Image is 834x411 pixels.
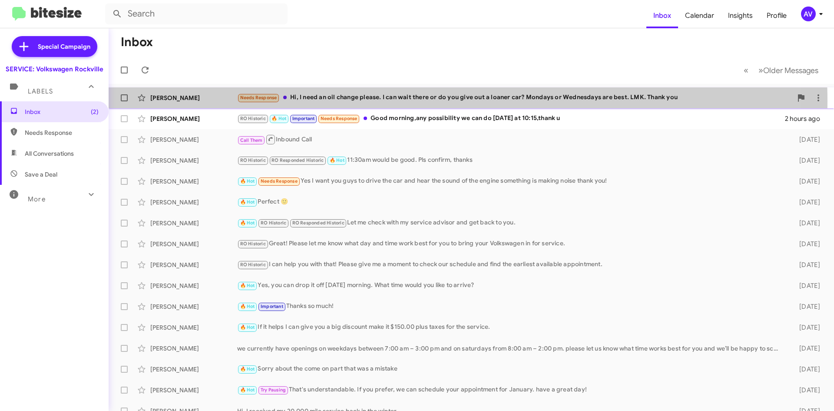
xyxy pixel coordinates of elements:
[150,135,237,144] div: [PERSON_NAME]
[292,220,344,226] span: RO Responded Historic
[240,137,263,143] span: Call Them
[237,93,792,103] div: Hi, I need an oil change please. I can wait there or do you give out a loaner car? Mondays or Wed...
[785,302,827,311] div: [DATE]
[25,128,99,137] span: Needs Response
[150,198,237,207] div: [PERSON_NAME]
[150,302,237,311] div: [PERSON_NAME]
[785,281,827,290] div: [DATE]
[271,157,324,163] span: RO Responded Historic
[240,387,255,393] span: 🔥 Hot
[237,385,785,395] div: That's understandable. If you prefer, we can schedule your appointment for January. have a great ...
[794,7,824,21] button: AV
[240,304,255,309] span: 🔥 Hot
[237,301,785,311] div: Thanks so much!
[150,261,237,269] div: [PERSON_NAME]
[240,324,255,330] span: 🔥 Hot
[785,177,827,186] div: [DATE]
[240,241,266,247] span: RO Historic
[240,199,255,205] span: 🔥 Hot
[150,156,237,165] div: [PERSON_NAME]
[237,114,785,124] div: Good morning,any possibility we can do [DATE] at 10:15,thank u
[150,344,237,353] div: [PERSON_NAME]
[121,35,153,49] h1: Inbox
[801,7,816,21] div: AV
[738,61,754,79] button: Previous
[721,3,760,28] a: Insights
[237,134,785,145] div: Inbound Call
[240,366,255,372] span: 🔥 Hot
[758,65,763,76] span: »
[261,178,298,184] span: Needs Response
[28,195,46,203] span: More
[785,261,827,269] div: [DATE]
[91,107,99,116] span: (2)
[237,218,785,228] div: Let me check with my service advisor and get back to you.
[753,61,824,79] button: Next
[321,116,357,121] span: Needs Response
[785,386,827,394] div: [DATE]
[785,114,827,123] div: 2 hours ago
[785,365,827,374] div: [DATE]
[237,281,785,291] div: Yes, you can drop it off [DATE] morning. What time would you like to arrive?
[785,219,827,227] div: [DATE]
[744,65,748,76] span: «
[240,283,255,288] span: 🔥 Hot
[12,36,97,57] a: Special Campaign
[25,149,74,158] span: All Conversations
[150,386,237,394] div: [PERSON_NAME]
[150,240,237,248] div: [PERSON_NAME]
[105,3,288,24] input: Search
[240,116,266,121] span: RO Historic
[150,281,237,290] div: [PERSON_NAME]
[237,344,785,353] div: we currently have openings on weekdays between 7:00 am – 3:00 pm and on saturdays from 8:00 am – ...
[760,3,794,28] a: Profile
[150,114,237,123] div: [PERSON_NAME]
[261,387,286,393] span: Try Pausing
[646,3,678,28] a: Inbox
[150,177,237,186] div: [PERSON_NAME]
[150,94,237,102] div: [PERSON_NAME]
[785,135,827,144] div: [DATE]
[150,323,237,332] div: [PERSON_NAME]
[237,239,785,249] div: Great! Please let me know what day and time work best for you to bring your Volkswagen in for ser...
[38,42,90,51] span: Special Campaign
[237,155,785,165] div: 11:30am would be good. Pls confirm, thanks
[261,220,286,226] span: RO Historic
[25,170,57,179] span: Save a Deal
[785,198,827,207] div: [DATE]
[237,364,785,374] div: Sorry about the come on part that was a mistake
[6,65,103,74] div: SERVICE: Volkswagen Rockville
[261,304,283,309] span: Important
[678,3,721,28] a: Calendar
[150,219,237,227] div: [PERSON_NAME]
[739,61,824,79] nav: Page navigation example
[785,240,827,248] div: [DATE]
[240,157,266,163] span: RO Historic
[237,260,785,270] div: I can help you with that! Please give me a moment to check our schedule and find the earliest ava...
[150,365,237,374] div: [PERSON_NAME]
[25,107,99,116] span: Inbox
[28,87,53,95] span: Labels
[763,66,818,75] span: Older Messages
[271,116,286,121] span: 🔥 Hot
[237,322,785,332] div: If it helps I can give you a big discount make it $150.00 plus taxes for the service.
[330,157,344,163] span: 🔥 Hot
[240,220,255,226] span: 🔥 Hot
[292,116,315,121] span: Important
[240,95,277,100] span: Needs Response
[240,262,266,267] span: RO Historic
[785,323,827,332] div: [DATE]
[785,156,827,165] div: [DATE]
[240,178,255,184] span: 🔥 Hot
[237,197,785,207] div: Perfect 🙂
[785,344,827,353] div: [DATE]
[237,176,785,186] div: Yes I want you guys to drive the car and hear the sound of the engine something is making noise t...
